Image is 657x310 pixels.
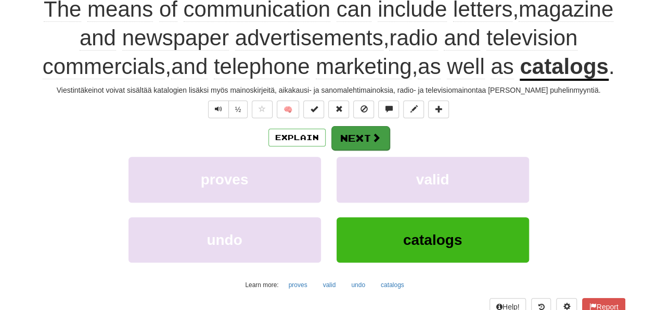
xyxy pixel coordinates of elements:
[206,101,248,118] div: Text-to-speech controls
[128,157,321,202] button: proves
[283,277,313,293] button: proves
[268,129,326,146] button: Explain
[609,54,615,79] span: .
[122,26,229,51] span: newspaper
[389,26,437,51] span: radio
[444,26,480,51] span: and
[491,54,513,79] span: as
[416,171,449,188] span: valid
[43,54,165,79] span: commercials
[353,101,374,118] button: Ignore sentence (alt+i)
[207,232,242,248] span: undo
[403,101,424,118] button: Edit sentence (alt+d)
[252,101,273,118] button: Favorite sentence (alt+f)
[235,26,383,51] span: advertisements
[378,101,399,118] button: Discuss sentence (alt+u)
[208,101,229,118] button: Play sentence audio (ctl+space)
[277,101,299,118] button: 🧠
[214,54,310,79] span: telephone
[303,101,324,118] button: Set this sentence to 100% Mastered (alt+m)
[32,85,625,95] div: Viestintäkeinot voivat sisältää katalogien lisäksi myös mainoskirjeitä, aikakausi- ja sanomalehti...
[316,54,411,79] span: marketing
[418,54,441,79] span: as
[201,171,249,188] span: proves
[447,54,484,79] span: well
[331,126,390,150] button: Next
[403,232,462,248] span: catalogs
[228,101,248,118] button: ½
[345,277,371,293] button: undo
[520,54,608,81] u: catalogs
[337,157,529,202] button: valid
[171,54,208,79] span: and
[375,277,410,293] button: catalogs
[328,101,349,118] button: Reset to 0% Mastered (alt+r)
[80,26,116,51] span: and
[428,101,449,118] button: Add to collection (alt+a)
[128,217,321,263] button: undo
[317,277,342,293] button: valid
[337,217,529,263] button: catalogs
[245,281,278,289] small: Learn more:
[486,26,577,51] span: television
